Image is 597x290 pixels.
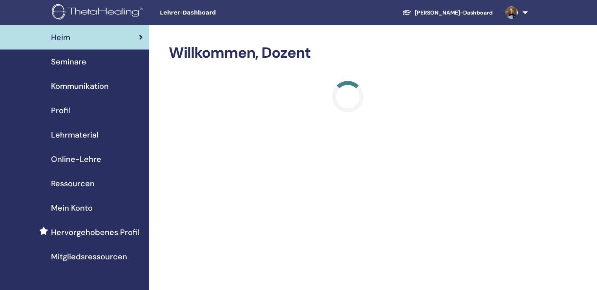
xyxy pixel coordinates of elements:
[169,44,526,62] h2: Willkommen, Dozent
[51,153,101,165] span: Online-Lehre
[51,80,109,92] span: Kommunikation
[160,9,278,17] span: Lehrer-Dashboard
[51,226,139,238] span: Hervorgehobenes Profil
[505,6,518,19] img: default.jpg
[396,6,499,20] a: [PERSON_NAME]-Dashboard
[51,105,70,116] span: Profil
[51,31,70,43] span: Heim
[402,9,412,16] img: graduation-cap-white.svg
[51,251,127,262] span: Mitgliedsressourcen
[52,4,146,22] img: logo.png
[51,56,86,68] span: Seminare
[51,129,99,141] span: Lehrmaterial
[51,202,93,214] span: Mein Konto
[51,178,95,189] span: Ressourcen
